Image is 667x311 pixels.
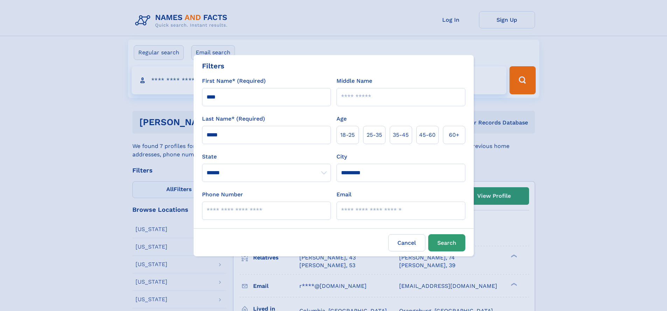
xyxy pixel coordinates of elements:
label: Last Name* (Required) [202,115,265,123]
label: Middle Name [336,77,372,85]
label: Email [336,190,352,199]
span: 25‑35 [367,131,382,139]
span: 35‑45 [393,131,409,139]
label: Age [336,115,347,123]
label: First Name* (Required) [202,77,266,85]
label: City [336,153,347,161]
label: Cancel [388,234,425,251]
span: 60+ [449,131,459,139]
button: Search [428,234,465,251]
label: State [202,153,331,161]
span: 45‑60 [419,131,436,139]
div: Filters [202,61,224,71]
span: 18‑25 [340,131,355,139]
label: Phone Number [202,190,243,199]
